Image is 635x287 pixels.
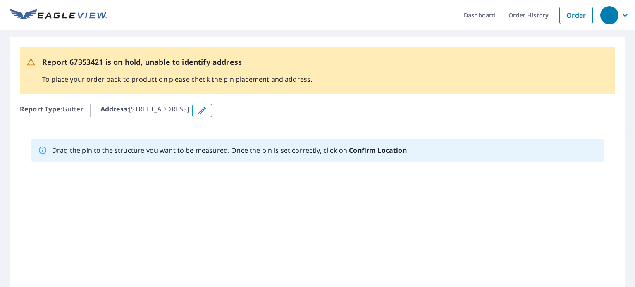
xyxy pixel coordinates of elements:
a: Order [559,7,593,24]
b: Confirm Location [349,146,406,155]
p: : Gutter [20,104,84,117]
p: To place your order back to production please check the pin placement and address. [42,74,312,84]
img: EV Logo [10,9,107,21]
p: : [STREET_ADDRESS] [100,104,189,117]
p: Report 67353421 is on hold, unable to identify address [42,57,312,68]
b: Address [100,104,127,114]
b: Report Type [20,104,61,114]
p: Drag the pin to the structure you want to be measured. Once the pin is set correctly, click on [52,145,407,155]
